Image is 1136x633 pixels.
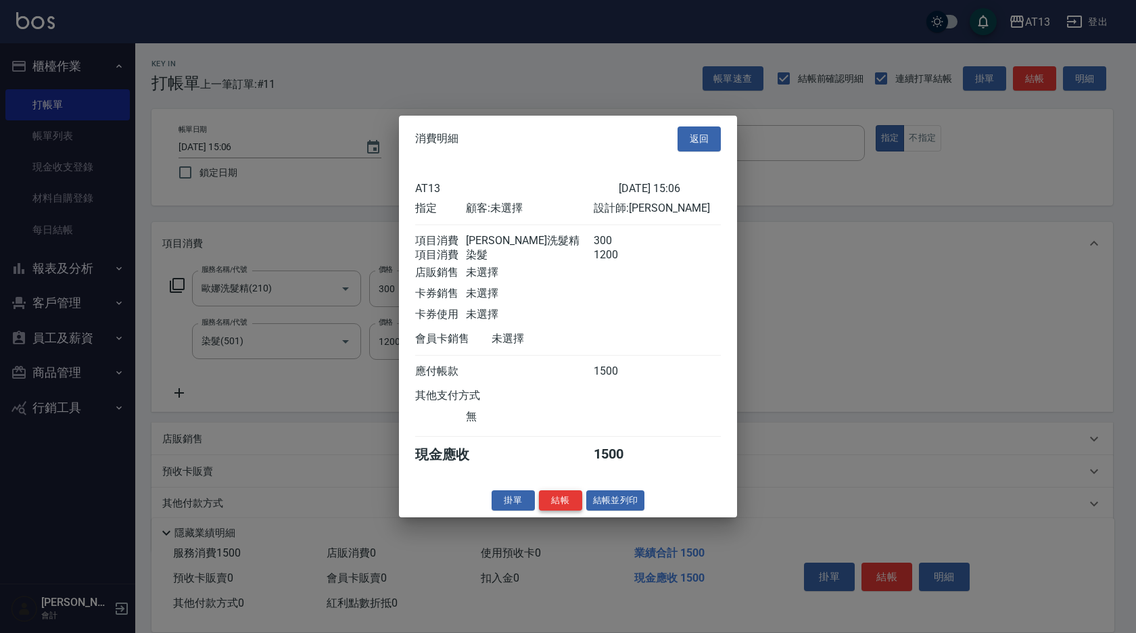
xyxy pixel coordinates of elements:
button: 返回 [678,126,721,151]
div: AT13 [415,181,619,194]
div: 未選擇 [466,286,593,300]
div: 卡券銷售 [415,286,466,300]
div: 其他支付方式 [415,388,517,402]
div: 項目消費 [415,248,466,262]
div: 1200 [594,248,644,262]
div: 指定 [415,201,466,215]
button: 結帳並列印 [586,490,645,511]
div: 未選擇 [492,331,619,346]
span: 消費明細 [415,132,458,145]
div: 卡券使用 [415,307,466,321]
div: 項目消費 [415,233,466,248]
button: 掛單 [492,490,535,511]
div: 染髮 [466,248,593,262]
div: 1500 [594,445,644,463]
div: 設計師: [PERSON_NAME] [594,201,721,215]
div: 店販銷售 [415,265,466,279]
div: 應付帳款 [415,364,466,378]
div: 顧客: 未選擇 [466,201,593,215]
div: 未選擇 [466,265,593,279]
div: 現金應收 [415,445,492,463]
div: [DATE] 15:06 [619,181,721,194]
div: 未選擇 [466,307,593,321]
div: [PERSON_NAME]洗髮精 [466,233,593,248]
div: 1500 [594,364,644,378]
div: 無 [466,409,593,423]
button: 結帳 [539,490,582,511]
div: 會員卡銷售 [415,331,492,346]
div: 300 [594,233,644,248]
